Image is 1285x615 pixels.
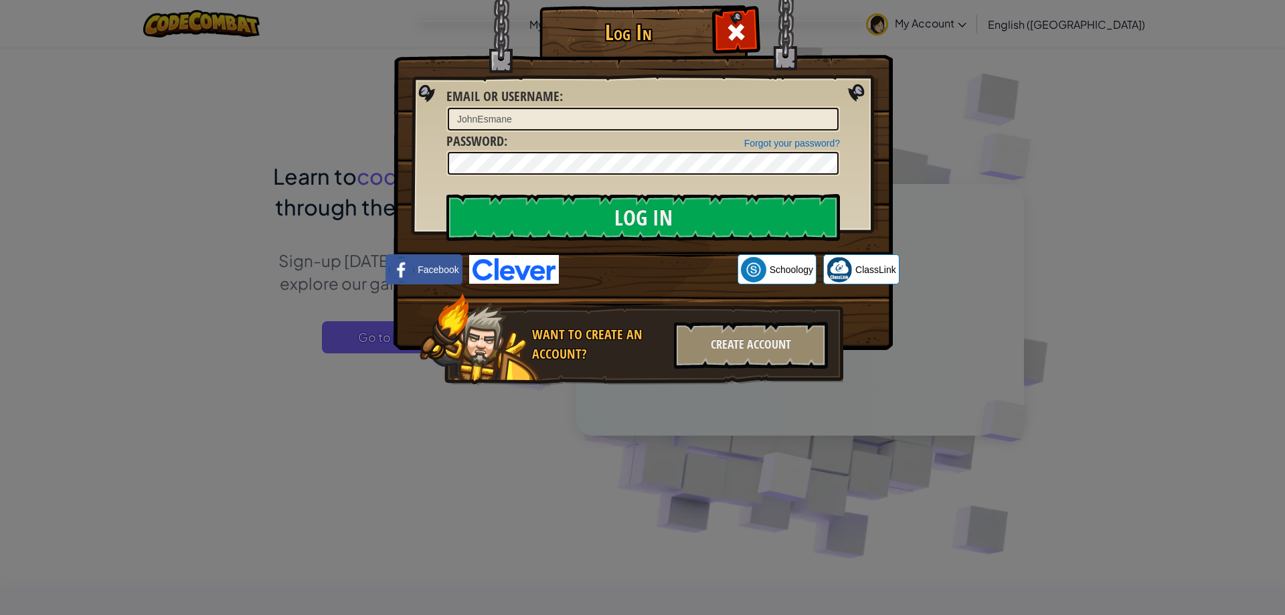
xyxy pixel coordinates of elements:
[418,263,458,276] span: Facebook
[446,132,504,150] span: Password
[446,87,563,106] label: :
[741,257,766,282] img: schoology.png
[446,132,507,151] label: :
[446,194,840,241] input: Log In
[770,263,813,276] span: Schoology
[674,322,828,369] div: Create Account
[543,21,713,44] h1: Log In
[744,138,840,149] a: Forgot your password?
[559,255,738,284] iframe: Button na Mag-sign in gamit ang Google
[855,263,896,276] span: ClassLink
[532,325,666,363] div: Want to create an account?
[389,257,414,282] img: facebook_small.png
[827,257,852,282] img: classlink-logo-small.png
[469,255,559,284] img: clever-logo-blue.png
[446,87,560,105] span: Email or Username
